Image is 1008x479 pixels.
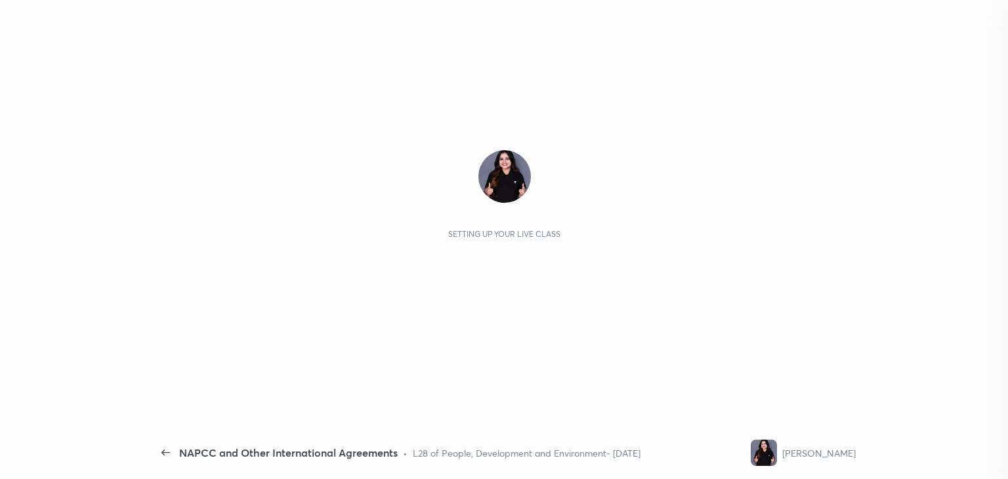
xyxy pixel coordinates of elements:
[403,446,408,460] div: •
[179,445,398,461] div: NAPCC and Other International Agreements
[448,229,560,239] div: Setting up your live class
[751,440,777,466] img: c36fed8be6f1468bba8a81ad77bbaf31.jpg
[782,446,856,460] div: [PERSON_NAME]
[478,150,531,203] img: c36fed8be6f1468bba8a81ad77bbaf31.jpg
[413,446,640,460] div: L28 of People, Development and Environment- [DATE]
